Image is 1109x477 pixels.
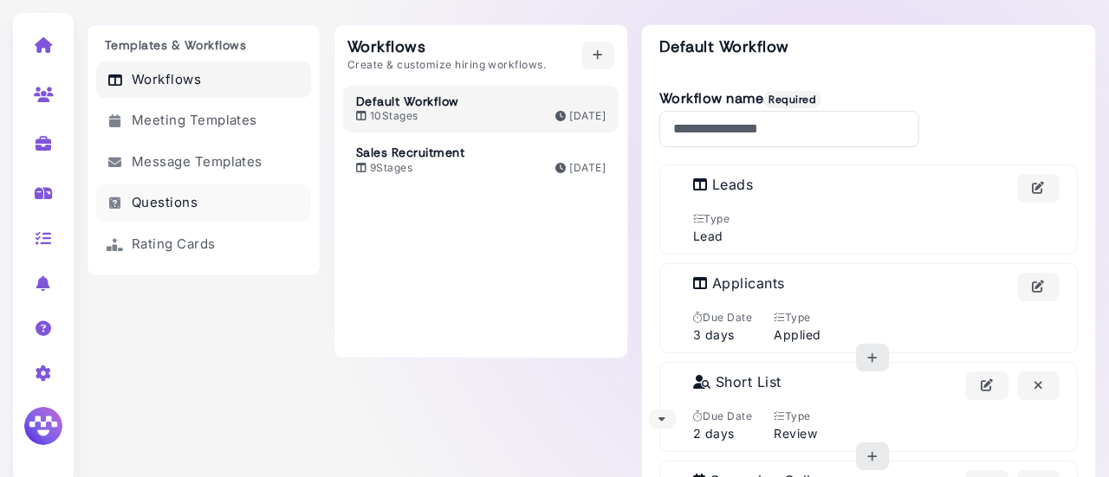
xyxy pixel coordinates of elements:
div: Due Date [693,409,752,424]
div: Review [774,409,817,442]
h3: Default Workflow [356,94,606,109]
a: Message Templates [96,144,311,181]
h2: Workflows [347,38,546,57]
div: 9 Stages [356,160,412,176]
div: Type [774,409,817,424]
div: 2 days [693,409,752,442]
span: Required [763,91,821,108]
div: Applied [774,310,820,344]
a: Meeting Templates [96,102,311,139]
h3: Workflow name [659,90,919,106]
div: Leads [693,174,753,203]
a: Rating Cards [96,226,311,263]
div: Lead [693,211,730,245]
div: Type [774,310,820,326]
div: Short List [693,371,781,400]
div: 3 days [693,310,752,344]
time: [DATE] [569,161,606,174]
h2: Default Workflow [659,38,789,57]
a: Questions [96,184,311,222]
h3: Templates & Workflows [96,38,311,53]
div: Type [693,211,730,227]
div: Applicants [693,273,785,301]
div: 10 Stages [356,108,418,124]
div: Due Date [693,310,752,326]
h3: Sales Recruitment [356,145,606,160]
a: Workflows [96,61,311,99]
time: [DATE] [569,109,606,122]
p: Create & customize hiring workflows. [347,57,546,73]
img: Megan [22,404,65,448]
